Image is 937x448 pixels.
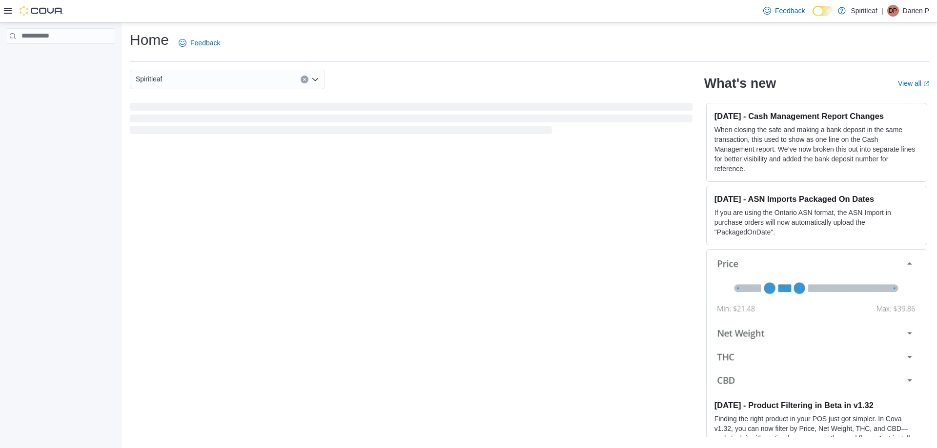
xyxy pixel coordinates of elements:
[759,1,809,20] a: Feedback
[136,73,162,85] span: Spiritleaf
[714,125,919,174] p: When closing the safe and making a bank deposit in the same transaction, this used to show as one...
[775,6,805,16] span: Feedback
[301,76,308,83] button: Clear input
[923,81,929,87] svg: External link
[311,76,319,83] button: Open list of options
[881,5,883,17] p: |
[714,208,919,237] p: If you are using the Ontario ASN format, the ASN Import in purchase orders will now automatically...
[190,38,220,48] span: Feedback
[903,5,929,17] p: Darien P
[20,6,63,16] img: Cova
[887,5,899,17] div: Darien P
[889,5,897,17] span: DP
[130,105,693,136] span: Loading
[6,46,115,69] nav: Complex example
[175,33,224,53] a: Feedback
[851,5,877,17] p: Spiritleaf
[898,79,929,87] a: View allExternal link
[813,6,833,16] input: Dark Mode
[130,30,169,50] h1: Home
[714,194,919,204] h3: [DATE] - ASN Imports Packaged On Dates
[813,16,813,17] span: Dark Mode
[704,76,776,91] h2: What's new
[714,111,919,121] h3: [DATE] - Cash Management Report Changes
[714,400,919,410] h3: [DATE] - Product Filtering in Beta in v1.32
